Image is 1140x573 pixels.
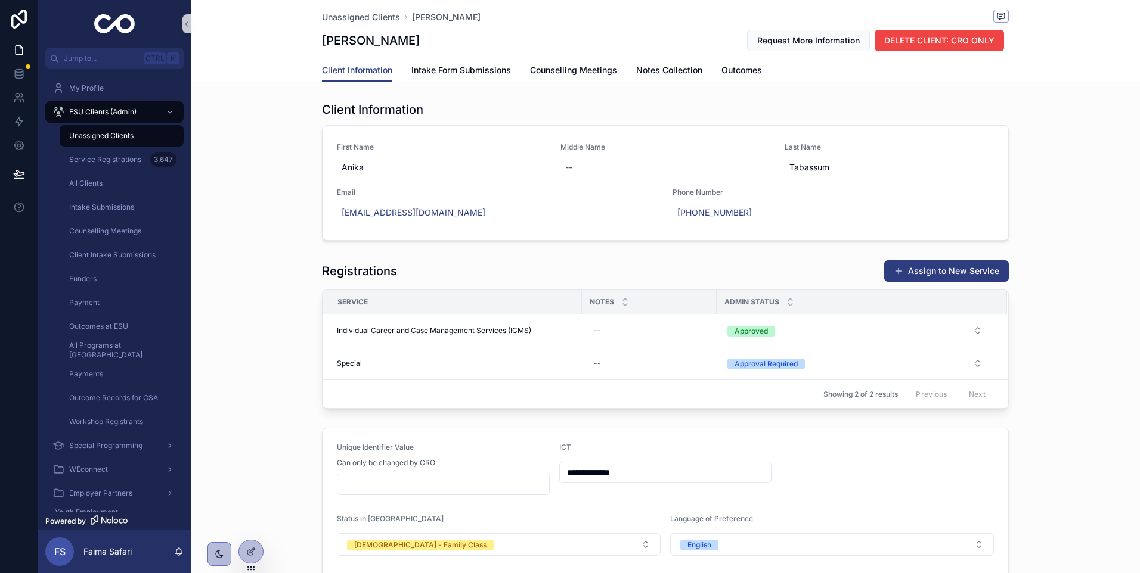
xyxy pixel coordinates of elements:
[69,131,134,141] span: Unassigned Clients
[337,533,661,556] button: Select Button
[322,64,392,76] span: Client Information
[590,297,614,307] span: Notes
[60,268,184,289] a: Funders
[83,546,132,558] p: Faima Safari
[45,506,184,528] a: Youth Employment Connections
[60,292,184,313] a: Payment
[168,54,178,63] span: K
[64,54,140,63] span: Jump to...
[60,197,184,218] a: Intake Submissions
[45,482,184,504] a: Employer Partners
[687,540,711,550] div: English
[60,387,184,409] a: Outcome Records for CSA
[94,14,135,33] img: App logo
[60,411,184,432] a: Workshop Registrants
[875,30,1004,51] button: DELETE CLIENT: CRO ONLY
[60,125,184,147] a: Unassigned Clients
[55,507,156,527] span: Youth Employment Connections
[785,142,994,152] span: Last Name
[412,11,481,23] span: [PERSON_NAME]
[721,60,762,83] a: Outcomes
[337,142,546,152] span: First Name
[670,533,994,556] button: Select Button
[636,60,702,83] a: Notes Collection
[530,60,617,83] a: Counselling Meetings
[69,369,103,379] span: Payments
[673,188,994,197] span: Phone Number
[337,326,531,335] span: Individual Career and Case Management Services (ICMS)
[342,161,541,173] span: Anika
[69,226,141,236] span: Counselling Meetings
[670,514,753,523] span: Language of Preference
[69,341,172,360] span: All Programs at [GEOGRAPHIC_DATA]
[560,142,770,152] span: Middle Name
[60,244,184,266] a: Client Intake Submissions
[322,263,397,279] h1: Registrations
[589,321,710,340] a: --
[337,359,575,368] a: Special
[677,207,752,219] a: [PHONE_NUMBER]
[718,320,992,341] button: Select Button
[69,83,104,93] span: My Profile
[69,465,108,474] span: WEconnect
[150,152,176,167] div: 3,647
[69,179,103,188] span: All Clients
[589,354,710,373] a: --
[69,488,132,498] span: Employer Partners
[45,48,184,69] button: Jump to...CtrlK
[717,352,993,375] a: Select Button
[323,126,1008,240] a: First NameAnikaMiddle Name--Last NameTabassumEmail[EMAIL_ADDRESS][DOMAIN_NAME]Phone Number[PHONE_...
[69,298,100,307] span: Payment
[38,512,191,530] a: Powered by
[884,35,995,46] span: DELETE CLIENT: CRO ONLY
[411,60,511,83] a: Intake Form Submissions
[69,441,142,450] span: Special Programming
[337,514,444,523] span: Status in [GEOGRAPHIC_DATA]
[884,260,1009,282] button: Assign to New Service
[69,322,128,331] span: Outcomes at ESU
[54,544,66,559] span: FS
[322,101,423,118] h1: Client Information
[337,443,414,451] span: Unique Identifier Value
[38,69,191,512] div: scrollable content
[337,458,435,468] span: Can only be changed by CRO
[594,359,601,368] div: --
[69,155,141,164] span: Service Registrations
[60,220,184,242] a: Counselling Meetings
[823,390,898,399] span: Showing 2 of 2 results
[60,363,184,385] a: Payments
[69,393,158,403] span: Outcome Records for CSA
[337,326,575,335] a: Individual Career and Case Management Services (ICMS)
[60,340,184,361] a: All Programs at [GEOGRAPHIC_DATA]
[322,60,392,82] a: Client Information
[594,326,601,335] div: --
[69,107,137,117] span: ESU Clients (Admin)
[757,35,860,46] span: Request More Information
[45,77,184,99] a: My Profile
[322,11,400,23] a: Unassigned Clients
[718,353,992,374] button: Select Button
[45,516,86,526] span: Powered by
[144,52,166,64] span: Ctrl
[322,32,420,49] h1: [PERSON_NAME]
[721,64,762,76] span: Outcomes
[69,417,143,426] span: Workshop Registrants
[45,459,184,480] a: WEconnect
[735,359,798,369] div: Approval Required
[724,297,779,307] span: Admin Status
[337,188,658,197] span: Email
[530,64,617,76] span: Counselling Meetings
[735,326,768,337] div: Approved
[354,540,487,550] div: [DEMOGRAPHIC_DATA] - Family Class
[411,64,511,76] span: Intake Form Submissions
[45,435,184,456] a: Special Programming
[636,64,702,76] span: Notes Collection
[60,149,184,170] a: Service Registrations3,647
[69,250,156,260] span: Client Intake Submissions
[565,161,572,173] div: --
[559,443,571,451] span: ICT
[717,319,993,342] a: Select Button
[45,101,184,123] a: ESU Clients (Admin)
